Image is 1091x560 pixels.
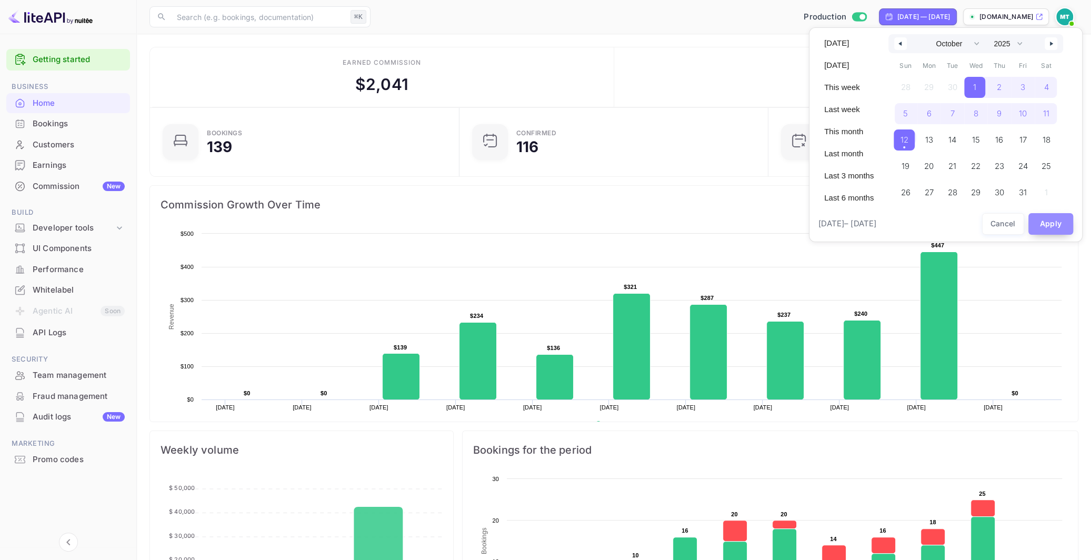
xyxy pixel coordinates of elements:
[894,127,917,148] button: 12
[964,101,988,122] button: 8
[1019,183,1027,202] span: 31
[987,179,1011,201] button: 30
[995,131,1003,149] span: 16
[964,179,988,201] button: 29
[900,131,908,149] span: 12
[948,183,957,202] span: 28
[1035,57,1058,74] span: Sat
[995,157,1004,176] span: 23
[964,74,988,95] button: 1
[948,157,956,176] span: 21
[1011,101,1035,122] button: 10
[987,74,1011,95] button: 2
[1042,131,1050,149] span: 18
[894,101,917,122] button: 5
[1035,127,1058,148] button: 18
[894,179,917,201] button: 26
[940,179,964,201] button: 28
[997,104,1002,123] span: 9
[1043,104,1049,123] span: 11
[964,153,988,174] button: 22
[950,104,955,123] span: 7
[1011,74,1035,95] button: 3
[818,167,880,185] button: Last 3 months
[995,183,1004,202] span: 30
[987,153,1011,174] button: 23
[917,153,941,174] button: 20
[1011,127,1035,148] button: 17
[917,179,941,201] button: 27
[997,78,1002,97] span: 2
[1035,101,1058,122] button: 11
[903,104,908,123] span: 5
[917,57,941,74] span: Mon
[974,104,978,123] span: 8
[818,218,876,230] span: [DATE] – [DATE]
[1020,78,1025,97] span: 3
[1011,179,1035,201] button: 31
[964,57,988,74] span: Wed
[924,157,934,176] span: 20
[894,153,917,174] button: 19
[940,101,964,122] button: 7
[940,153,964,174] button: 21
[917,127,941,148] button: 13
[818,34,880,52] button: [DATE]
[1011,153,1035,174] button: 24
[925,183,934,202] span: 27
[971,183,980,202] span: 29
[818,145,880,163] button: Last month
[940,57,964,74] span: Tue
[1042,157,1051,176] span: 25
[818,189,880,207] button: Last 6 months
[973,78,976,97] span: 1
[1019,131,1026,149] span: 17
[818,78,880,96] button: This week
[987,127,1011,148] button: 16
[818,56,880,74] button: [DATE]
[1011,57,1035,74] span: Fri
[964,127,988,148] button: 15
[900,183,910,202] span: 26
[948,131,956,149] span: 14
[987,101,1011,122] button: 9
[1035,153,1058,174] button: 25
[972,131,980,149] span: 15
[1035,74,1058,95] button: 4
[1028,213,1074,235] button: Apply
[902,157,909,176] span: 19
[982,213,1024,235] button: Cancel
[971,157,980,176] span: 22
[1018,157,1027,176] span: 24
[1044,78,1048,97] span: 4
[894,57,917,74] span: Sun
[818,101,880,118] button: Last week
[925,131,933,149] span: 13
[818,123,880,141] button: This month
[927,104,932,123] span: 6
[940,127,964,148] button: 14
[987,57,1011,74] span: Thu
[1019,104,1027,123] span: 10
[917,101,941,122] button: 6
